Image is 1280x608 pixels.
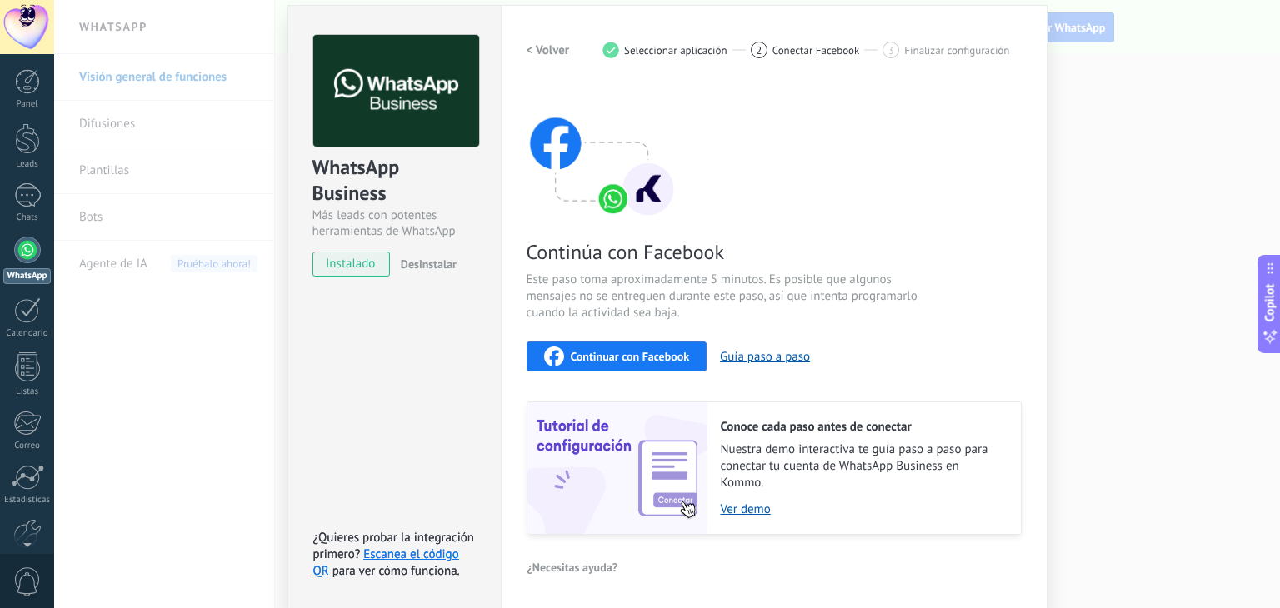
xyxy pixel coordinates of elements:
span: Este paso toma aproximadamente 5 minutos. Es posible que algunos mensajes no se entreguen durante... [527,272,923,321]
span: Copilot [1262,284,1278,322]
span: Seleccionar aplicación [624,44,727,57]
div: Estadísticas [3,495,52,506]
button: Guía paso a paso [720,349,810,365]
span: instalado [313,252,389,277]
div: Correo [3,441,52,451]
h2: < Volver [527,42,570,58]
span: Nuestra demo interactiva te guía paso a paso para conectar tu cuenta de WhatsApp Business en Kommo. [721,441,1004,491]
button: Continuar con Facebook [527,341,707,371]
div: Listas [3,386,52,397]
div: Chats [3,212,52,223]
div: Más leads con potentes herramientas de WhatsApp [312,207,477,239]
span: Continúa con Facebook [527,239,923,265]
span: ¿Necesitas ayuda? [527,561,618,573]
div: Calendario [3,328,52,339]
button: < Volver [527,35,570,65]
span: Conectar Facebook [772,44,860,57]
span: ¿Quieres probar la integración primero? [313,530,475,562]
span: 2 [756,43,762,57]
div: Panel [3,99,52,110]
span: 3 [888,43,894,57]
img: logo_main.png [313,35,479,147]
span: para ver cómo funciona. [332,563,460,579]
a: Escanea el código QR [313,546,459,579]
span: Finalizar configuración [904,44,1009,57]
div: WhatsApp [3,268,51,284]
span: Desinstalar [401,257,457,272]
span: Continuar con Facebook [571,351,690,362]
img: connect with facebook [527,85,677,218]
div: Leads [3,159,52,170]
a: Ver demo [721,501,1004,517]
button: Desinstalar [394,252,457,277]
div: WhatsApp Business [312,154,477,207]
h2: Conoce cada paso antes de conectar [721,419,1004,435]
button: ¿Necesitas ayuda? [527,555,619,580]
